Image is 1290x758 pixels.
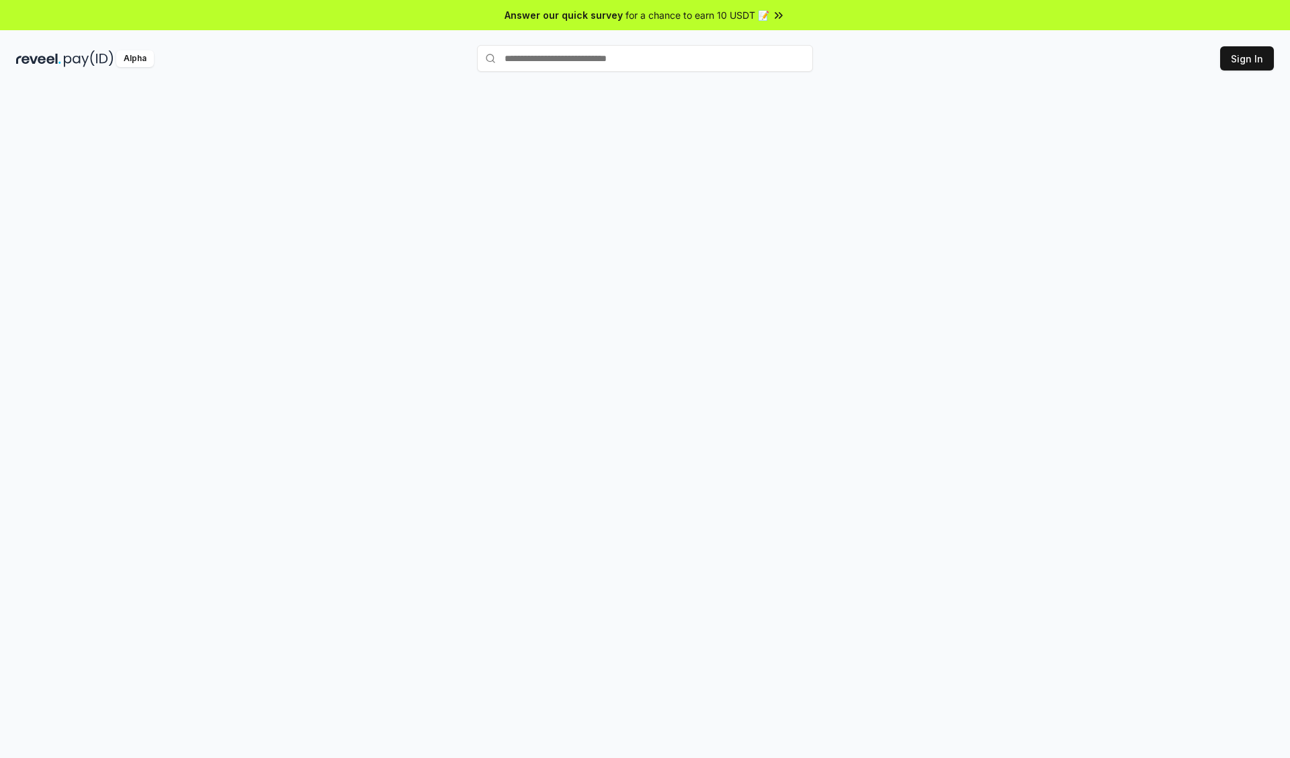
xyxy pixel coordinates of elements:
img: reveel_dark [16,50,61,67]
span: for a chance to earn 10 USDT 📝 [626,8,769,22]
div: Alpha [116,50,154,67]
button: Sign In [1220,46,1274,70]
img: pay_id [64,50,114,67]
span: Answer our quick survey [505,8,623,22]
